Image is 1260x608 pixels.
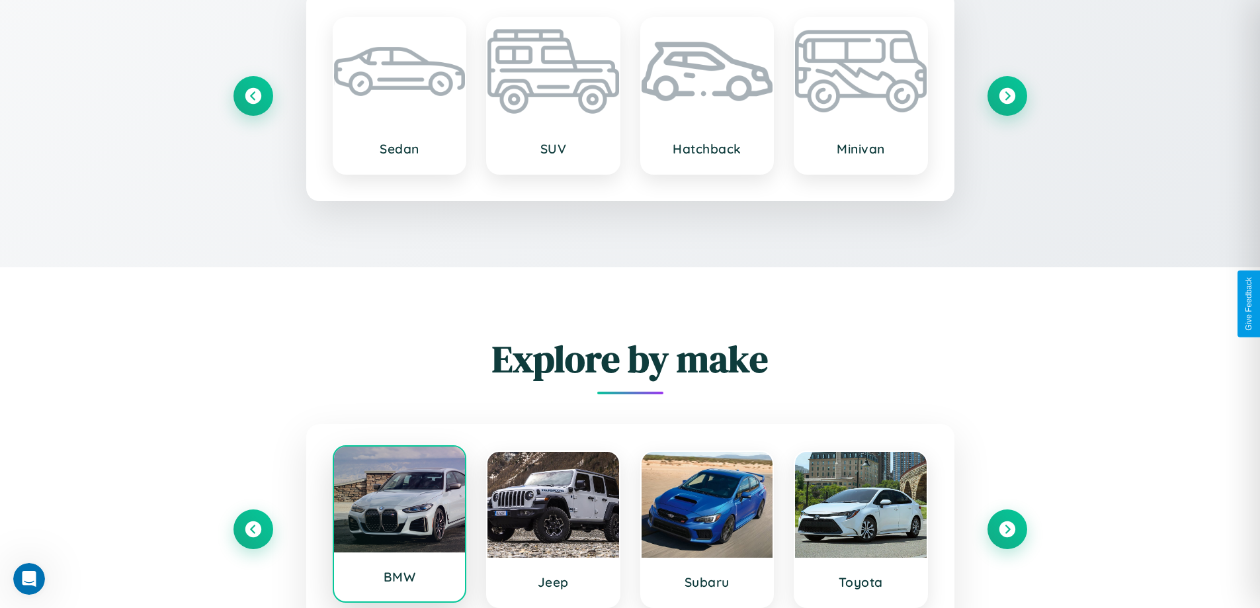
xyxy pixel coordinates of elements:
div: Give Feedback [1244,277,1253,331]
h3: Sedan [347,141,452,157]
h3: Subaru [655,574,760,590]
h3: Minivan [808,141,913,157]
h3: Hatchback [655,141,760,157]
h3: Toyota [808,574,913,590]
h3: Jeep [501,574,606,590]
h2: Explore by make [233,333,1027,384]
iframe: Intercom live chat [13,563,45,595]
h3: BMW [347,569,452,585]
h3: SUV [501,141,606,157]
